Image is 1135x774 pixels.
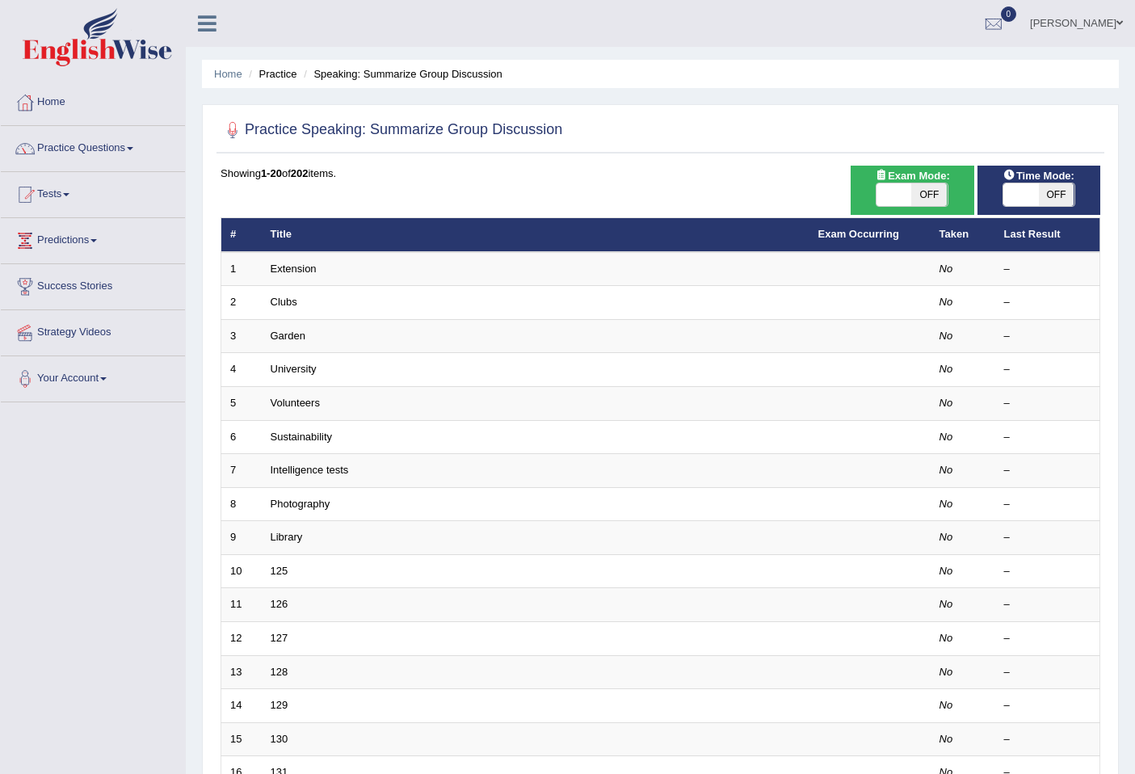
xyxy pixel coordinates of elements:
[940,498,953,510] em: No
[300,66,502,82] li: Speaking: Summarize Group Discussion
[271,632,288,644] a: 127
[1004,597,1091,612] div: –
[271,263,317,275] a: Extension
[940,699,953,711] em: No
[291,167,309,179] b: 202
[818,228,899,240] a: Exam Occurring
[995,218,1100,252] th: Last Result
[1001,6,1017,22] span: 0
[221,521,262,555] td: 9
[940,431,953,443] em: No
[271,397,320,409] a: Volunteers
[221,387,262,421] td: 5
[221,319,262,353] td: 3
[221,722,262,756] td: 15
[214,68,242,80] a: Home
[271,666,288,678] a: 128
[997,167,1081,184] span: Time Mode:
[1004,530,1091,545] div: –
[1004,631,1091,646] div: –
[1004,295,1091,310] div: –
[1004,262,1091,277] div: –
[940,330,953,342] em: No
[221,454,262,488] td: 7
[245,66,296,82] li: Practice
[271,699,288,711] a: 129
[1039,183,1074,206] span: OFF
[221,655,262,689] td: 13
[940,363,953,375] em: No
[931,218,995,252] th: Taken
[1004,698,1091,713] div: –
[271,733,288,745] a: 130
[221,420,262,454] td: 6
[271,431,333,443] a: Sustainability
[221,218,262,252] th: #
[271,330,305,342] a: Garden
[940,263,953,275] em: No
[221,621,262,655] td: 12
[868,167,956,184] span: Exam Mode:
[1004,732,1091,747] div: –
[271,565,288,577] a: 125
[221,353,262,387] td: 4
[221,554,262,588] td: 10
[271,464,349,476] a: Intelligence tests
[940,565,953,577] em: No
[912,183,948,206] span: OFF
[1,310,185,351] a: Strategy Videos
[940,531,953,543] em: No
[1,80,185,120] a: Home
[1004,665,1091,680] div: –
[940,464,953,476] em: No
[940,397,953,409] em: No
[1,218,185,259] a: Predictions
[261,167,282,179] b: 1-20
[1004,329,1091,344] div: –
[1004,430,1091,445] div: –
[940,733,953,745] em: No
[221,252,262,286] td: 1
[1004,362,1091,377] div: –
[1004,497,1091,512] div: –
[1,356,185,397] a: Your Account
[262,218,809,252] th: Title
[940,598,953,610] em: No
[1004,463,1091,478] div: –
[221,118,562,142] h2: Practice Speaking: Summarize Group Discussion
[1,264,185,305] a: Success Stories
[1004,564,1091,579] div: –
[940,296,953,308] em: No
[271,531,303,543] a: Library
[221,166,1100,181] div: Showing of items.
[851,166,973,215] div: Show exams occurring in exams
[271,296,297,308] a: Clubs
[1,172,185,212] a: Tests
[940,632,953,644] em: No
[1,126,185,166] a: Practice Questions
[1004,396,1091,411] div: –
[221,487,262,521] td: 8
[271,598,288,610] a: 126
[940,666,953,678] em: No
[221,689,262,723] td: 14
[221,286,262,320] td: 2
[271,498,330,510] a: Photography
[271,363,317,375] a: University
[221,588,262,622] td: 11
